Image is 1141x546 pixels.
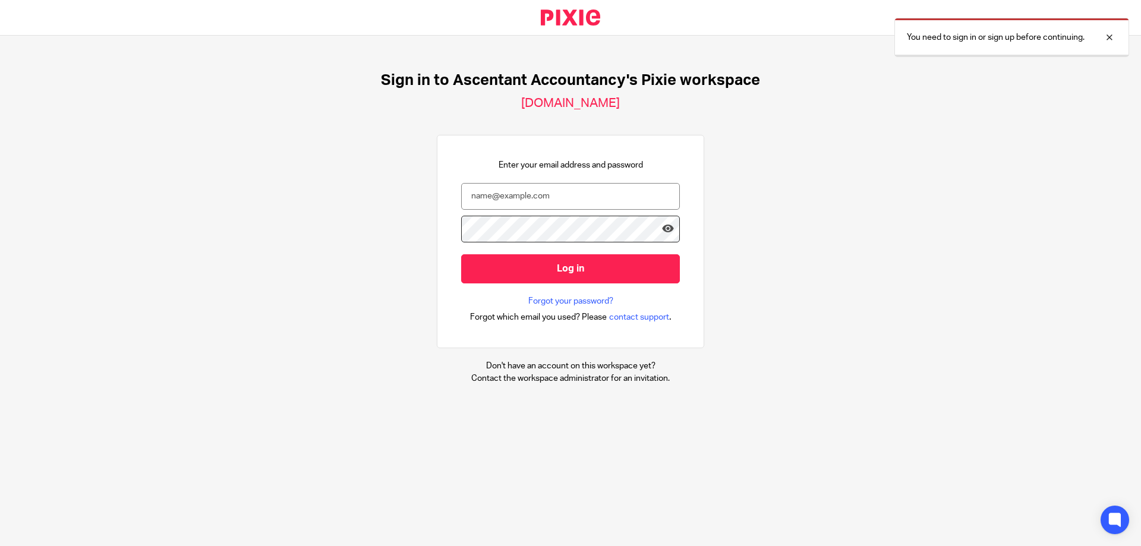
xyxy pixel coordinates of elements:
p: Contact the workspace administrator for an invitation. [471,373,670,384]
input: name@example.com [461,183,680,210]
a: Forgot your password? [528,295,613,307]
p: Enter your email address and password [499,159,643,171]
p: You need to sign in or sign up before continuing. [907,31,1085,43]
input: Log in [461,254,680,283]
span: Forgot which email you used? Please [470,311,607,323]
p: Don't have an account on this workspace yet? [471,360,670,372]
span: contact support [609,311,669,323]
div: . [470,310,672,324]
h2: [DOMAIN_NAME] [521,96,620,111]
h1: Sign in to Ascentant Accountancy's Pixie workspace [381,71,760,90]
